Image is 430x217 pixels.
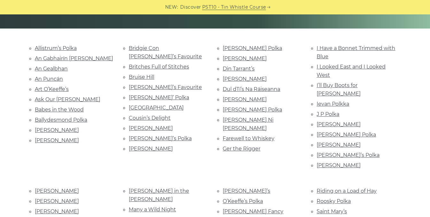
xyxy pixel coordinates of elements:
a: [PERSON_NAME]’s Polka [129,135,192,141]
a: [PERSON_NAME] in the [PERSON_NAME] [129,188,189,202]
a: [PERSON_NAME] [129,146,173,152]
a: [PERSON_NAME]’s Favourite [129,84,202,90]
a: O’Keeffe’s Polka [223,198,263,204]
a: An Gealbhan [35,66,68,72]
a: [PERSON_NAME] Polka [223,45,282,51]
a: Ger the Rigger [223,146,260,152]
a: [PERSON_NAME] [129,125,173,131]
a: I Looked East and I Looked West [317,64,386,78]
a: [PERSON_NAME] Polka [223,107,282,113]
a: [PERSON_NAME] [35,208,79,214]
a: [PERSON_NAME]’s [223,188,270,194]
a: An Gabhairín [PERSON_NAME] [35,55,113,61]
a: [PERSON_NAME] [317,121,361,127]
a: Din Tarrant’s [223,66,255,72]
a: [PERSON_NAME] [35,188,79,194]
a: I Have a Bonnet Trimmed with Blue [317,45,395,60]
a: [GEOGRAPHIC_DATA] [129,105,184,111]
a: [PERSON_NAME] [317,162,361,168]
a: [PERSON_NAME] Polka [317,132,376,138]
a: Bridgie Con [PERSON_NAME]’s Favourite [129,45,202,60]
a: [PERSON_NAME] Fancy [223,208,283,214]
span: Discover [180,4,201,11]
a: [PERSON_NAME]’s Polka [317,152,380,158]
a: Many a Wild Night [129,206,176,213]
a: Allistrum’s Polka [35,45,77,51]
a: An Puncán [35,76,63,82]
a: [PERSON_NAME] [317,142,361,148]
a: [PERSON_NAME] [223,55,267,61]
a: I’ll Buy Boots for [PERSON_NAME] [317,82,361,97]
a: Ievan Polkka [317,101,349,107]
span: NEW: [165,4,178,11]
a: Riding on a Load of Hay [317,188,377,194]
a: [PERSON_NAME] [223,96,267,102]
a: [PERSON_NAME]’ Polka [129,94,189,100]
a: Saint Mary’s [317,208,347,214]
a: Art O’Keeffe’s [35,86,69,92]
a: [PERSON_NAME] [223,76,267,82]
a: PST10 - Tin Whistle Course [202,4,266,11]
a: Cousin’s Delight [129,115,171,121]
a: Britches Full of Stitches [129,64,189,70]
a: [PERSON_NAME] Ni [PERSON_NAME] [223,117,273,131]
a: [PERSON_NAME] [35,198,79,204]
a: J P Polka [317,111,339,117]
a: Babes in the Wood [35,107,84,113]
a: Roosky Polka [317,198,351,204]
a: Bruise Hill [129,74,154,80]
a: [PERSON_NAME] [35,127,79,133]
a: [PERSON_NAME] [35,137,79,143]
a: Ballydesmond Polka [35,117,87,123]
a: Ask Our [PERSON_NAME] [35,96,100,102]
a: Dul dTí’s Na Ráiseanna [223,86,280,92]
a: Farewell to Whiskey [223,135,274,141]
